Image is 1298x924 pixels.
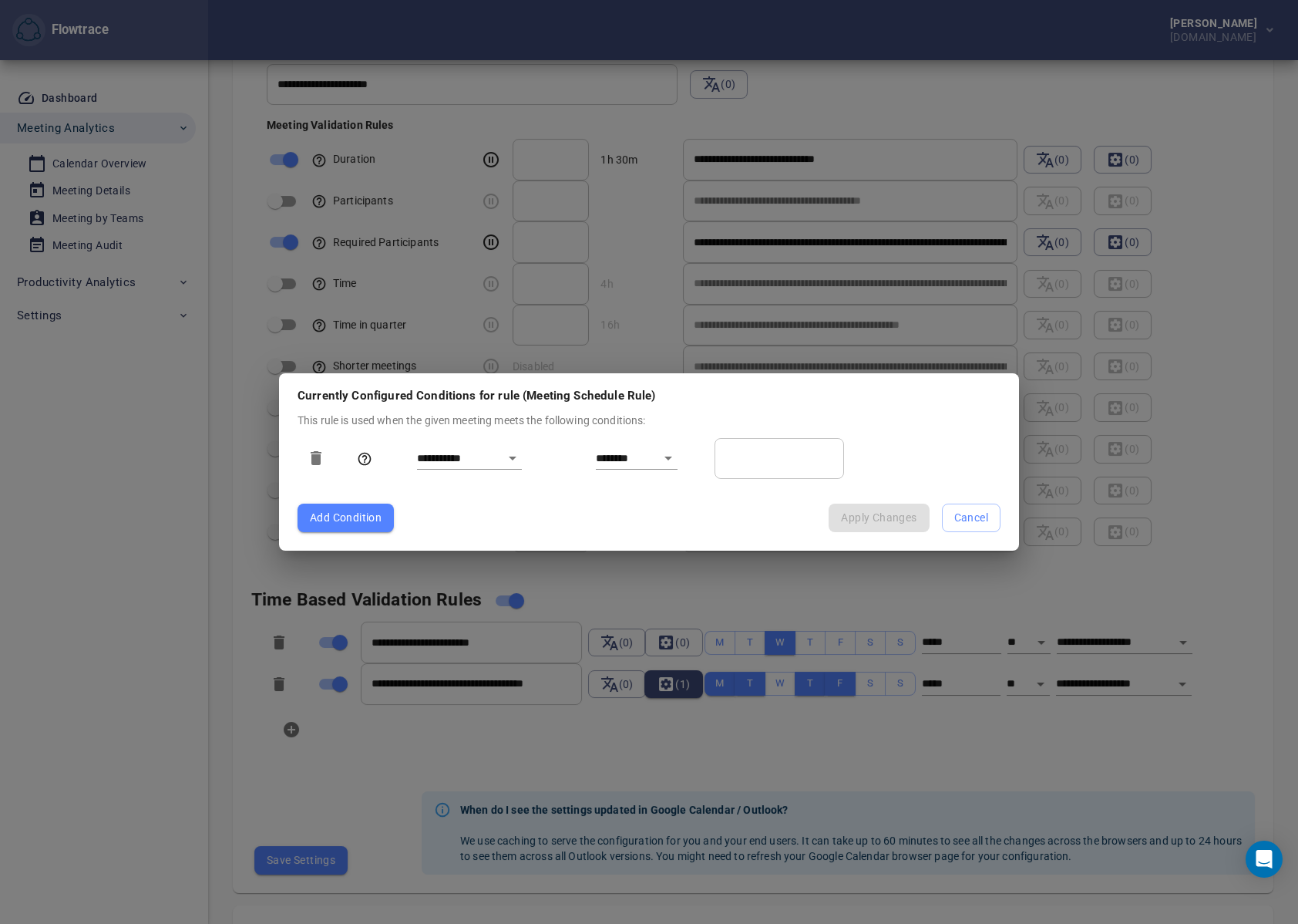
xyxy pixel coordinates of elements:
[298,413,1000,429] p: This rule is used when the given meeting meets the following conditions:
[298,504,394,532] button: Add Condition
[357,451,372,467] svg: Applies this rule to meetings where recurring total time is (participants * duration * recurrence...
[298,440,335,477] button: Delete this item
[942,504,1000,532] button: Cancel
[310,508,382,528] span: Add Condition
[954,508,988,528] span: Cancel
[1246,841,1283,878] div: Open Intercom Messenger
[298,389,1000,403] h5: Currently Configured Conditions for rule (Meeting Schedule Rule)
